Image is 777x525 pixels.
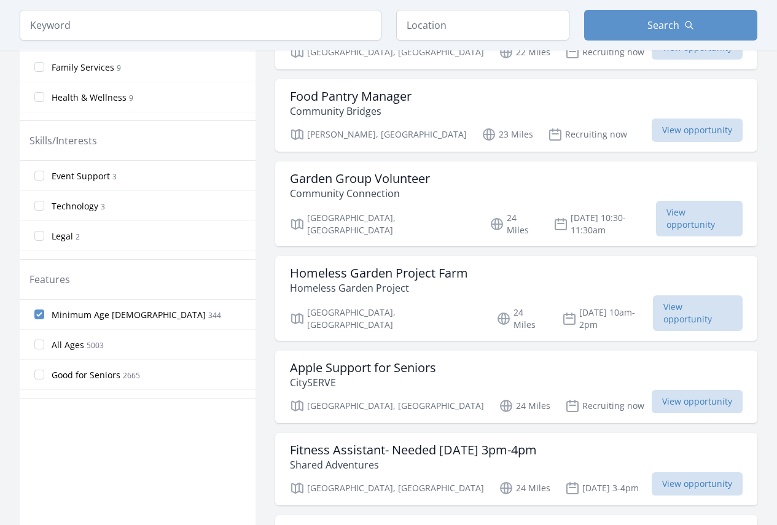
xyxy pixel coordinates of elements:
legend: Features [29,272,70,287]
input: All Ages 5003 [34,340,44,349]
span: View opportunity [652,390,743,413]
input: Event Support 3 [34,171,44,181]
span: 9 [117,63,121,73]
span: 3 [101,201,105,212]
p: [GEOGRAPHIC_DATA], [GEOGRAPHIC_DATA] [290,45,484,60]
p: Homeless Garden Project [290,281,468,295]
span: View opportunity [652,472,743,496]
input: Technology 3 [34,201,44,211]
span: Minimum Age [DEMOGRAPHIC_DATA] [52,309,206,321]
h3: Garden Group Volunteer [290,171,430,186]
span: 9 [129,93,133,103]
input: Keyword [20,10,381,41]
input: Legal 2 [34,231,44,241]
p: [GEOGRAPHIC_DATA], [GEOGRAPHIC_DATA] [290,212,475,236]
p: Shared Adventures [290,457,537,472]
span: View opportunity [653,295,743,331]
span: View opportunity [652,119,743,142]
a: Garden Group Volunteer Community Connection [GEOGRAPHIC_DATA], [GEOGRAPHIC_DATA] 24 Miles [DATE] ... [275,161,757,246]
span: Family Services [52,61,114,74]
p: Recruiting now [565,399,644,413]
span: View opportunity [656,201,743,236]
span: 5003 [87,340,104,351]
input: Health & Wellness 9 [34,92,44,102]
span: Health & Wellness [52,91,127,104]
p: 24 Miles [499,481,550,496]
span: 2 [76,231,80,242]
p: Community Bridges [290,104,412,119]
span: 3 [112,171,117,182]
p: [GEOGRAPHIC_DATA], [GEOGRAPHIC_DATA] [290,399,484,413]
span: Technology [52,200,98,212]
p: 24 Miles [490,212,539,236]
a: Apple Support for Seniors CitySERVE [GEOGRAPHIC_DATA], [GEOGRAPHIC_DATA] 24 Miles Recruiting now ... [275,351,757,423]
a: Food Pantry Manager Community Bridges [PERSON_NAME], [GEOGRAPHIC_DATA] 23 Miles Recruiting now Vi... [275,79,757,152]
input: Minimum Age [DEMOGRAPHIC_DATA] 344 [34,309,44,319]
p: [DATE] 10:30-11:30am [553,212,656,236]
p: 24 Miles [496,306,547,331]
input: Location [396,10,569,41]
p: [DATE] 3-4pm [565,481,639,496]
span: Event Support [52,170,110,182]
a: Homeless Garden Project Farm Homeless Garden Project [GEOGRAPHIC_DATA], [GEOGRAPHIC_DATA] 24 Mile... [275,256,757,341]
span: Legal [52,230,73,243]
h3: Fitness Assistant- Needed [DATE] 3pm-4pm [290,443,537,457]
p: [PERSON_NAME], [GEOGRAPHIC_DATA] [290,127,467,142]
p: 23 Miles [482,127,533,142]
span: Search [647,18,679,33]
p: 22 Miles [499,45,550,60]
span: 2665 [123,370,140,381]
p: 24 Miles [499,399,550,413]
legend: Skills/Interests [29,133,97,148]
span: 344 [208,310,221,321]
h3: Homeless Garden Project Farm [290,266,468,281]
p: [GEOGRAPHIC_DATA], [GEOGRAPHIC_DATA] [290,306,482,331]
p: [DATE] 10am-2pm [562,306,652,331]
span: Good for Seniors [52,369,120,381]
input: Good for Seniors 2665 [34,370,44,379]
p: [GEOGRAPHIC_DATA], [GEOGRAPHIC_DATA] [290,481,484,496]
a: Fitness Assistant- Needed [DATE] 3pm-4pm Shared Adventures [GEOGRAPHIC_DATA], [GEOGRAPHIC_DATA] 2... [275,433,757,505]
p: Recruiting now [548,127,627,142]
button: Search [584,10,757,41]
p: Recruiting now [565,45,644,60]
h3: Food Pantry Manager [290,89,412,104]
p: Community Connection [290,186,430,201]
input: Family Services 9 [34,62,44,72]
span: All Ages [52,339,84,351]
p: CitySERVE [290,375,436,390]
h3: Apple Support for Seniors [290,360,436,375]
